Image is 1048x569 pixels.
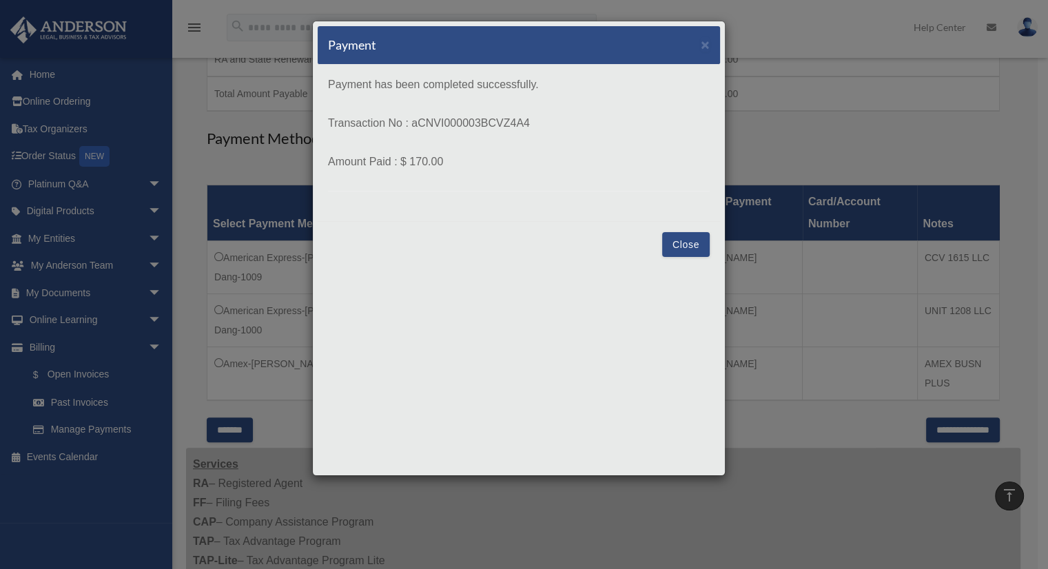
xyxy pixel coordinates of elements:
p: Amount Paid : $ 170.00 [328,152,710,172]
button: Close [701,37,710,52]
span: × [701,37,710,52]
button: Close [662,232,710,257]
h5: Payment [328,37,376,54]
p: Transaction No : aCNVI000003BCVZ4A4 [328,114,710,133]
p: Payment has been completed successfully. [328,75,710,94]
